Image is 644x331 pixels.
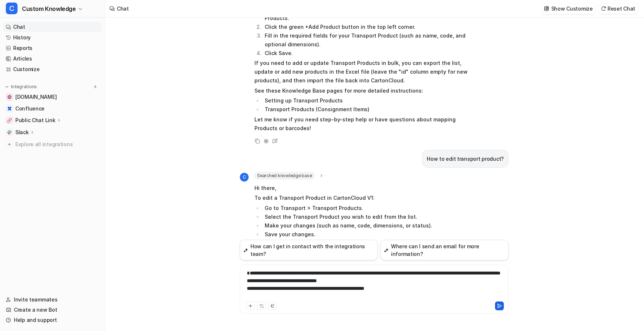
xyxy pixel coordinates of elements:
[262,49,468,58] li: Click Save.
[254,184,468,192] p: Hi there,
[254,115,468,133] p: Let me know if you need step-by-step help or have questions about mapping Products or barcodes!
[3,32,102,43] a: History
[380,240,509,260] button: Where can I send an email for more information?
[3,139,102,149] a: Explore all integrations
[262,204,468,213] li: Go to Transport > Transport Products.
[7,130,12,135] img: Slack
[7,118,12,122] img: Public Chat Link
[254,194,468,202] p: To edit a Transport Product in CartonCloud V1:
[3,305,102,315] a: Create a new Bot
[599,3,638,14] button: Reset Chat
[93,84,98,89] img: menu_add.svg
[427,155,504,163] p: How to edit transport product?
[3,43,102,53] a: Reports
[262,221,468,230] li: Make your changes (such as name, code, dimensions, or status).
[6,141,13,148] img: explore all integrations
[11,84,37,90] p: Integrations
[3,295,102,305] a: Invite teammates
[542,3,596,14] button: Show Customize
[254,59,468,85] p: If you need to add or update Transport Products in bulk, you can export the list, update or add n...
[254,86,468,95] p: See these Knowledge Base pages for more detailed instructions:
[262,230,468,239] li: Save your changes.
[15,93,57,101] span: [DOMAIN_NAME]
[7,95,12,99] img: help.cartoncloud.com
[6,3,18,14] span: C
[601,6,606,11] img: reset
[262,23,468,31] li: Click the green +Add Product button in the top left corner.
[3,83,39,90] button: Integrations
[254,172,314,179] span: Searched knowledge base
[3,104,102,114] a: ConfluenceConfluence
[15,117,55,124] p: Public Chat Link
[3,315,102,325] a: Help and support
[551,5,593,12] p: Show Customize
[22,4,76,14] span: Custom Knowledge
[544,6,549,11] img: customize
[262,213,468,221] li: Select the Transport Product you wish to edit from the list.
[15,129,29,136] p: Slack
[15,105,45,112] span: Confluence
[117,5,129,12] div: Chat
[3,54,102,64] a: Articles
[240,240,377,260] button: How can I get in contact with the integrations team?
[3,92,102,102] a: help.cartoncloud.com[DOMAIN_NAME]
[3,22,102,32] a: Chat
[4,84,9,89] img: expand menu
[7,106,12,111] img: Confluence
[15,139,99,150] span: Explore all integrations
[240,173,249,182] span: C
[262,105,468,114] li: Transport Products (Consignment Items)
[3,64,102,74] a: Customize
[262,96,468,105] li: Setting up Transport Products
[262,31,468,49] li: Fill in the required fields for your Transport Product (such as name, code, and optional dimensio...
